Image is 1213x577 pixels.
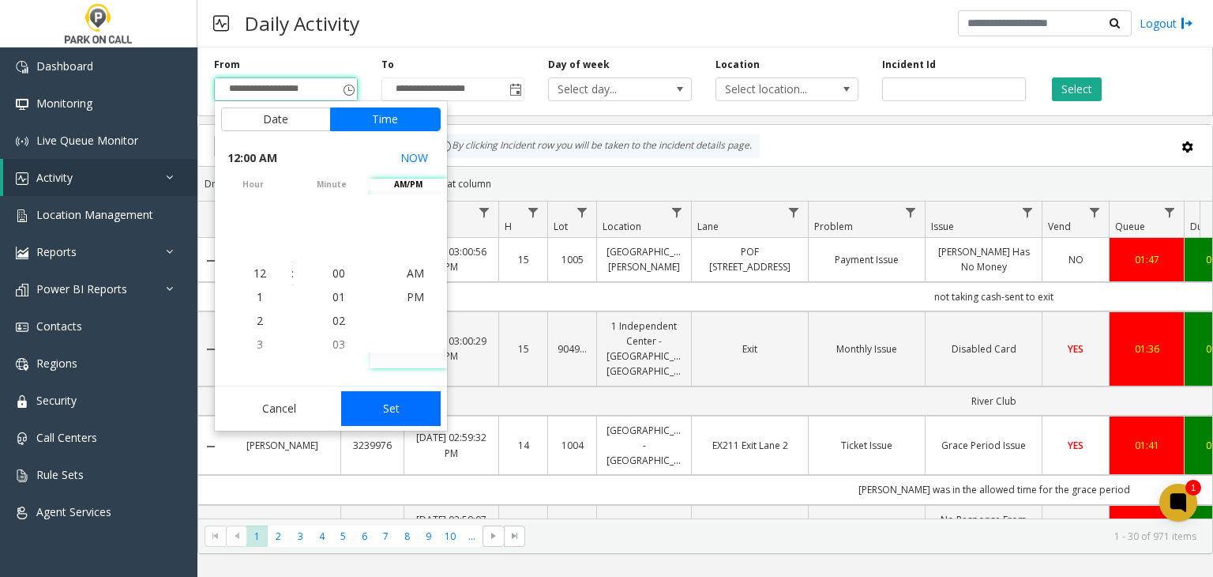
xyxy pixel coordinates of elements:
[1052,252,1099,267] a: NO
[715,58,760,72] label: Location
[16,321,28,334] img: 'icon'
[606,319,682,379] a: 1 Independent Center - [GEOGRAPHIC_DATA] [GEOGRAPHIC_DATA]
[509,530,521,542] span: Go to the last page
[332,526,354,547] span: Page 5
[16,470,28,482] img: 'icon'
[606,423,682,469] a: [GEOGRAPHIC_DATA] - [GEOGRAPHIC_DATA]
[1052,341,1099,356] a: YES
[818,252,915,267] a: Payment Issue
[16,432,28,445] img: 'icon'
[667,202,688,223] a: Location Filter Menu
[558,341,587,356] a: 904903
[882,58,936,72] label: Incident Id
[16,507,28,519] img: 'icon'
[36,319,82,334] span: Contacts
[523,202,544,223] a: H Filter Menu
[1068,253,1083,266] span: NO
[36,244,77,259] span: Reports
[504,526,525,548] span: Go to the last page
[257,313,263,328] span: 2
[814,220,853,233] span: Problem
[1052,77,1102,101] button: Select
[783,202,805,223] a: Lane Filter Menu
[16,395,28,408] img: 'icon'
[36,281,127,296] span: Power BI Reports
[900,202,922,223] a: Problem Filter Menu
[418,526,439,547] span: Page 9
[548,58,610,72] label: Day of week
[818,438,915,453] a: Ticket Issue
[3,159,197,196] a: Activity
[1119,438,1174,453] a: 01:41
[332,266,345,281] span: 00
[215,179,291,190] span: hour
[535,530,1196,543] kendo-pager-info: 1 - 30 of 971 items
[221,107,331,131] button: Date tab
[414,334,489,364] a: [DATE] 03:00:29 PM
[1017,202,1038,223] a: Issue Filter Menu
[233,438,331,453] a: [PERSON_NAME]
[36,467,84,482] span: Rule Sets
[221,391,337,426] button: Cancel
[1115,220,1145,233] span: Queue
[1048,220,1071,233] span: Vend
[291,266,294,281] div: :
[1140,15,1193,32] a: Logout
[268,526,289,547] span: Page 2
[36,96,92,111] span: Monitoring
[572,202,593,223] a: Lot Filter Menu
[407,266,424,281] span: AM
[935,512,1032,542] a: No Response From Caller
[36,504,111,519] span: Agent Services
[351,438,394,453] a: 3239976
[935,244,1032,274] a: [PERSON_NAME] Has No Money
[461,526,483,547] span: Page 11
[1190,220,1207,233] span: Dur
[1084,202,1106,223] a: Vend Filter Menu
[257,337,263,352] span: 3
[549,78,663,100] span: Select day...
[474,202,495,223] a: Date Filter Menu
[213,4,229,43] img: pageIcon
[36,170,73,185] span: Activity
[214,58,240,72] label: From
[1068,439,1083,452] span: YES
[505,220,512,233] span: H
[1052,438,1099,453] a: YES
[257,289,263,304] span: 1
[237,4,367,43] h3: Daily Activity
[332,313,345,328] span: 02
[506,78,524,100] span: Toggle popup
[290,526,311,547] span: Page 3
[36,356,77,371] span: Regions
[394,144,434,172] button: Select now
[1119,252,1174,267] div: 01:47
[198,343,223,356] a: Collapse Details
[509,438,538,453] a: 14
[414,244,489,274] a: [DATE] 03:00:56 PM
[330,107,441,131] button: Time tab
[36,430,97,445] span: Call Centers
[198,440,223,453] a: Collapse Details
[716,78,830,100] span: Select location...
[396,526,418,547] span: Page 8
[483,526,504,548] span: Go to the next page
[332,289,345,304] span: 01
[370,179,447,190] span: AM/PM
[554,220,568,233] span: Lot
[16,247,28,259] img: 'icon'
[198,202,1212,518] div: Data table
[1119,341,1174,356] a: 01:36
[1159,202,1181,223] a: Queue Filter Menu
[558,438,587,453] a: 1004
[198,170,1212,198] div: Drag a column header and drop it here to group by that column
[36,393,77,408] span: Security
[381,58,394,72] label: To
[603,220,641,233] span: Location
[198,255,223,267] a: Collapse Details
[16,284,28,296] img: 'icon'
[701,438,798,453] a: EX211 Exit Lane 2
[701,244,798,274] a: POF [STREET_ADDRESS]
